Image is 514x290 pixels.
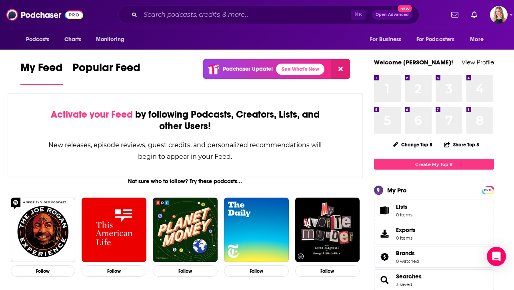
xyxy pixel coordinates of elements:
[295,265,360,277] button: Follow
[377,251,393,262] a: Brands
[8,178,363,185] div: Not sure who to follow? Try these podcasts...
[374,223,494,244] a: Exports
[468,8,480,22] a: Show notifications dropdown
[51,108,133,120] span: Activate your Feed
[374,246,494,268] span: Brands
[490,6,508,24] span: Logged in as Ilana.Dvir
[276,64,324,75] a: See What's New
[396,250,415,257] span: Brands
[374,200,494,221] a: Lists
[470,34,484,45] span: More
[48,109,323,132] div: by following Podcasts, Creators, Lists, and other Users!
[90,32,135,47] button: open menu
[82,265,146,277] button: Follow
[374,159,494,170] a: Create My Top 8
[377,274,393,286] a: Searches
[224,265,289,277] button: Follow
[396,212,412,218] span: 0 items
[364,32,412,47] button: open menu
[487,247,506,266] div: Open Intercom Messenger
[374,58,453,66] a: Welcome [PERSON_NAME]!
[6,7,83,22] img: Podchaser - Follow, Share and Rate Podcasts
[118,6,419,24] div: Search podcasts, credits, & more...
[48,139,323,162] div: New releases, episode reviews, guest credits, and personalized recommendations will begin to appe...
[483,187,493,193] a: PRO
[396,282,412,287] a: 3 saved
[490,6,508,24] img: User Profile
[72,61,140,79] span: Popular Feed
[396,235,416,241] span: 0 items
[153,198,218,262] img: Planet Money
[223,66,273,72] p: Podchaser Update!
[377,205,393,216] span: Lists
[490,6,508,24] button: Show profile menu
[140,8,351,21] input: Search podcasts, credits, & more...
[370,34,402,45] span: For Business
[11,198,76,262] img: The Joe Rogan Experience
[96,34,124,45] span: Monitoring
[295,198,360,262] img: My Favorite Murder with Karen Kilgariff and Georgia Hardstark
[396,250,419,257] a: Brands
[59,32,86,47] a: Charts
[388,140,438,150] button: Change Top 8
[72,61,140,85] a: Popular Feed
[396,203,412,210] span: Lists
[224,198,289,262] img: The Daily
[396,226,416,234] span: Exports
[20,61,63,85] a: My Feed
[398,5,412,12] span: New
[448,8,462,22] a: Show notifications dropdown
[20,61,63,79] span: My Feed
[64,34,82,45] span: Charts
[377,228,393,239] span: Exports
[416,34,455,45] span: For Podcasters
[396,273,422,280] a: Searches
[411,32,466,47] button: open menu
[82,198,146,262] img: This American Life
[396,258,419,264] a: 0 watched
[387,186,407,194] div: My Pro
[444,137,480,152] button: Share Top 8
[26,34,50,45] span: Podcasts
[396,203,408,210] span: Lists
[462,58,494,66] a: View Profile
[20,32,60,47] button: open menu
[372,10,412,20] button: Open AdvancedNew
[376,13,409,17] span: Open Advanced
[153,265,218,277] button: Follow
[11,265,76,277] button: Follow
[464,32,494,47] button: open menu
[351,10,366,20] span: ⌘ K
